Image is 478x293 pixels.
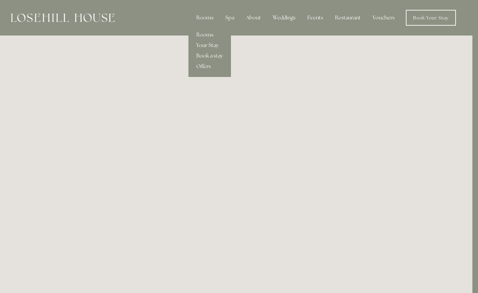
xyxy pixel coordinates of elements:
a: Rooms [188,30,231,40]
img: Losehill House [11,13,115,22]
a: Vouchers [367,11,400,24]
div: Restaurant [330,11,366,24]
div: Events [302,11,328,24]
a: Offers [188,61,231,72]
a: Book Your Stay [406,10,456,26]
div: Spa [220,11,239,24]
a: Book a stay [188,51,231,61]
div: Weddings [267,11,301,24]
a: Your Stay [188,40,231,51]
div: Rooms [191,11,219,24]
div: About [241,11,266,24]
